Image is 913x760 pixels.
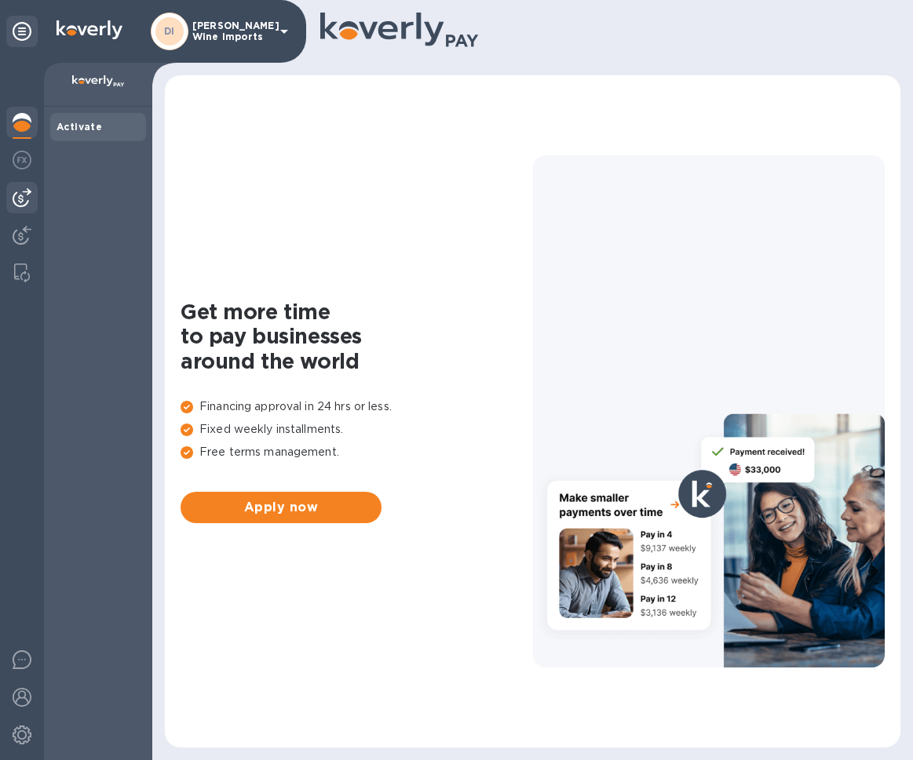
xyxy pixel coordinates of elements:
[13,151,31,169] img: Foreign exchange
[181,492,382,523] button: Apply now
[164,25,175,37] b: DI
[57,20,122,39] img: Logo
[181,398,533,415] p: Financing approval in 24 hrs or less.
[181,421,533,438] p: Fixed weekly installments.
[181,300,533,374] h1: Get more time to pay businesses around the world
[192,20,271,42] p: [PERSON_NAME] Wine Imports
[57,121,102,133] b: Activate
[181,444,533,460] p: Free terms management.
[6,16,38,47] div: Unpin categories
[193,498,369,517] span: Apply now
